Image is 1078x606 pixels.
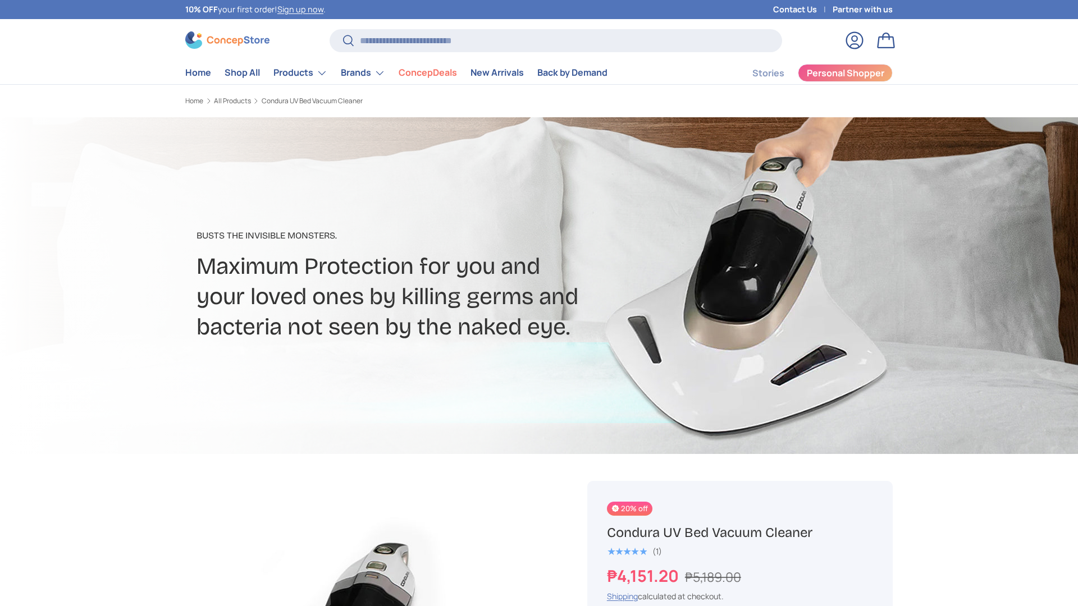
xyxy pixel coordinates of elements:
[185,62,607,84] nav: Primary
[185,96,560,106] nav: Breadcrumbs
[833,3,893,16] a: Partner with us
[185,98,203,104] a: Home
[399,62,457,84] a: ConcepDeals
[214,98,251,104] a: All Products
[725,62,893,84] nav: Secondary
[607,591,638,602] a: Shipping
[471,62,524,84] a: New Arrivals
[607,546,647,557] span: ★★★★★
[607,502,652,516] span: 20% off
[273,62,327,84] a: Products
[341,62,385,84] a: Brands
[197,229,628,242] p: Busts The Invisible Monsters​.
[652,547,662,555] div: (1)
[537,62,607,84] a: Back by Demand
[607,544,662,557] a: 5.0 out of 5.0 stars (1)
[752,62,784,84] a: Stories
[277,4,323,15] a: Sign up now
[798,64,893,82] a: Personal Shopper
[607,564,682,587] strong: ₱4,151.20
[185,4,218,15] strong: 10% OFF
[334,62,392,84] summary: Brands
[607,547,647,557] div: 5.0 out of 5.0 stars
[807,68,884,77] span: Personal Shopper
[197,251,628,342] h2: Maximum Protection for you and your loved ones by killing germs and bacteria not seen by the nake...
[185,62,211,84] a: Home
[685,568,741,586] s: ₱5,189.00
[773,3,833,16] a: Contact Us
[607,524,873,541] h1: Condura UV Bed Vacuum Cleaner
[267,62,334,84] summary: Products
[607,590,873,602] div: calculated at checkout.
[262,98,363,104] a: Condura UV Bed Vacuum Cleaner
[225,62,260,84] a: Shop All
[185,3,326,16] p: your first order! .
[185,31,269,49] img: ConcepStore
